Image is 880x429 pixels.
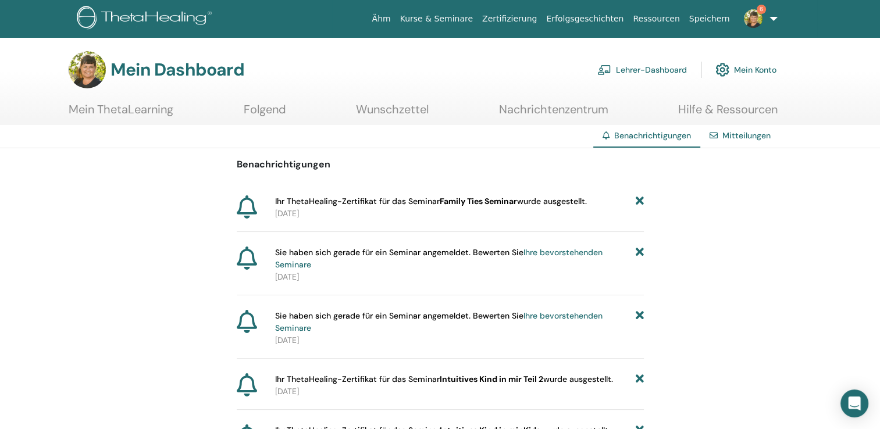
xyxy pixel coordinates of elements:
p: [DATE] [275,208,644,220]
b: Intuitives Kind in mir Teil 2 [440,374,543,384]
a: Mein Konto [715,57,776,83]
span: Ihr ThetaHealing-Zertifikat für das Seminar wurde ausgestellt. [275,195,587,208]
b: Family Ties Seminar [440,196,517,206]
img: default.jpg [69,51,106,88]
a: Lehrer-Dashboard [597,57,687,83]
p: Benachrichtigungen [237,158,644,171]
h3: Mein Dashboard [111,59,244,80]
p: [DATE] [275,271,644,283]
span: 6 [757,5,766,14]
a: Hilfe & Ressourcen [678,102,778,125]
a: Mitteilungen [722,130,771,141]
p: [DATE] [275,334,644,346]
a: Speichern [685,8,735,30]
img: chalkboard-teacher.svg [597,65,611,75]
img: cog.svg [715,60,729,80]
a: Ähm [367,8,395,30]
p: [DATE] [275,385,644,398]
a: Mein ThetaLearning [69,102,173,125]
img: default.jpg [744,9,763,28]
img: logo.png [77,6,216,32]
a: Ressourcen [628,8,684,30]
a: Wunschzettel [356,102,429,125]
a: Nachrichtenzentrum [499,102,608,125]
a: Zertifizierung [478,8,541,30]
font: Lehrer-Dashboard [616,65,687,75]
a: Kurse & Seminare [396,8,478,30]
a: Folgend [244,102,286,125]
span: Sie haben sich gerade für ein Seminar angemeldet. Bewerten Sie [275,310,636,334]
span: Benachrichtigungen [614,130,691,141]
a: Erfolgsgeschichten [541,8,628,30]
span: Ihr ThetaHealing-Zertifikat für das Seminar wurde ausgestellt. [275,373,613,385]
div: Öffnen Sie den Intercom Messenger [840,389,868,417]
span: Sie haben sich gerade für ein Seminar angemeldet. Bewerten Sie [275,246,636,271]
font: Mein Konto [734,65,776,75]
